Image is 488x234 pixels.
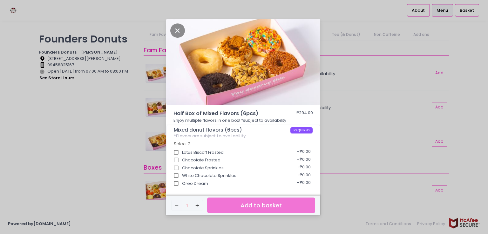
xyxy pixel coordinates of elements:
[174,141,190,146] span: Select 2
[295,154,313,166] div: + ₱0.00
[166,19,320,105] img: Half Box of Mixed Flavors (6pcs)
[290,127,313,133] span: REQUIRED
[295,178,313,190] div: + ₱0.00
[295,162,313,174] div: + ₱0.00
[174,133,313,139] div: *Flavors are subject to availability
[296,110,313,117] div: ₱294.00
[295,146,313,159] div: + ₱0.00
[173,110,278,117] span: Half Box of Mixed Flavors (6pcs)
[295,170,313,182] div: + ₱0.00
[174,127,290,133] span: Mixed donut flavors (6pcs)
[207,198,315,213] button: Add to basket
[295,185,313,197] div: + ₱0.00
[170,27,185,33] button: Close
[173,117,313,124] p: Enjoy multiple flavors in one box! *subject to availability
